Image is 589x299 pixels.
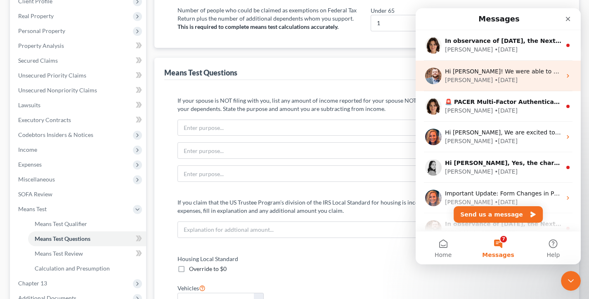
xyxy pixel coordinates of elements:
[18,280,47,287] span: Chapter 13
[12,53,146,68] a: Secured Claims
[18,116,71,123] span: Executory Contracts
[12,113,146,127] a: Executory Contracts
[178,120,459,136] input: Enter purpose...
[18,72,86,79] span: Unsecured Priority Claims
[178,166,459,181] input: Enter purpose...
[468,6,488,15] label: Over 65
[18,57,58,64] span: Secured Claims
[35,265,110,272] span: Calculation and Presumption
[561,271,581,291] iframe: Intercom live chat
[18,27,65,34] span: Personal Property
[18,176,55,183] span: Miscellaneous
[416,8,581,264] iframe: Intercom live chat
[28,246,146,261] a: Means Test Review
[12,38,146,53] a: Property Analysis
[18,101,40,108] span: Lawsuits
[173,254,363,263] label: Housing Local Standard
[12,187,146,202] a: SOFA Review
[12,98,146,113] a: Lawsuits
[177,6,363,23] p: Number of people who could be claimed as exemptions on Federal Tax Return plus the number of addi...
[28,261,146,276] a: Calculation and Presumption
[177,23,338,30] strong: This is required to complete means test calculations accurately.
[18,42,64,49] span: Property Analysis
[18,205,47,212] span: Means Test
[18,161,42,168] span: Expenses
[18,191,52,198] span: SOFA Review
[18,12,54,19] span: Real Property
[371,6,395,15] label: Under 65
[35,250,83,257] span: Means Test Review
[18,146,37,153] span: Income
[177,97,556,113] p: If your spouse is NOT filing with you, list any amount of income reported for your spouse NOT reg...
[177,198,556,215] p: If you claim that the US Trustee Program's division of the IRS Local Standard for housing is inco...
[18,87,97,94] span: Unsecured Nonpriority Claims
[178,143,459,158] input: Enter purpose...
[35,220,87,227] span: Means Test Qualifier
[164,68,237,78] div: Means Test Questions
[12,83,146,98] a: Unsecured Nonpriority Claims
[189,265,227,272] span: Override to $0
[28,217,146,231] a: Means Test Qualifier
[18,131,93,138] span: Codebtors Insiders & Notices
[12,68,146,83] a: Unsecured Priority Claims
[178,222,459,238] input: Explanation for addtional amount...
[28,231,146,246] a: Means Test Questions
[35,235,90,242] span: Means Test Questions
[177,283,206,293] label: Vehicles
